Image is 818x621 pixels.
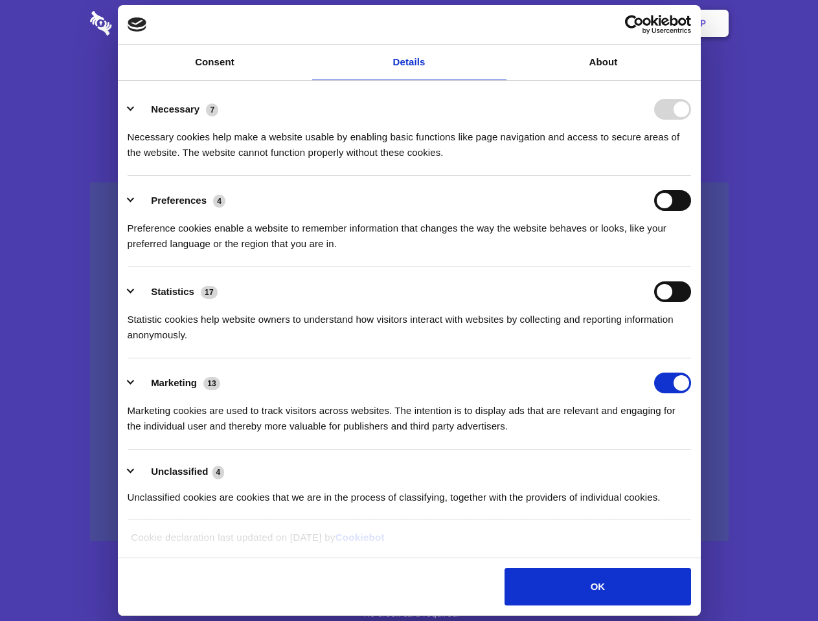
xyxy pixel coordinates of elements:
a: About [506,45,701,80]
button: OK [505,568,690,605]
h1: Eliminate Slack Data Loss. [90,58,729,105]
label: Statistics [151,286,194,297]
a: Cookiebot [335,532,385,543]
a: Wistia video thumbnail [90,182,729,541]
div: Preference cookies enable a website to remember information that changes the way the website beha... [128,211,691,252]
a: Usercentrics Cookiebot - opens in a new window [578,15,691,34]
a: Details [312,45,506,80]
label: Necessary [151,103,199,114]
label: Preferences [151,195,207,206]
div: Cookie declaration last updated on [DATE] by [121,530,697,555]
iframe: Drift Widget Chat Controller [753,556,802,605]
img: logo-wordmark-white-trans-d4663122ce5f474addd5e946df7df03e33cb6a1c49d2221995e7729f52c070b2.svg [90,11,201,36]
button: Necessary (7) [128,99,227,120]
h4: Auto-redaction of sensitive data, encrypted data sharing and self-destructing private chats. Shar... [90,118,729,160]
label: Marketing [151,377,197,388]
button: Marketing (13) [128,373,229,393]
a: Contact [525,3,585,43]
button: Unclassified (4) [128,464,233,480]
a: Login [587,3,644,43]
div: Statistic cookies help website owners to understand how visitors interact with websites by collec... [128,302,691,343]
a: Pricing [380,3,437,43]
span: 4 [212,466,225,479]
img: logo [128,17,147,32]
span: 4 [213,195,225,208]
button: Statistics (17) [128,281,226,302]
span: 7 [206,103,218,116]
div: Necessary cookies help make a website usable by enabling basic functions like page navigation and... [128,120,691,160]
div: Marketing cookies are used to track visitors across websites. The intention is to display ads tha... [128,393,691,434]
button: Preferences (4) [128,190,234,211]
span: 17 [201,286,218,299]
span: 13 [203,377,220,390]
div: Unclassified cookies are cookies that we are in the process of classifying, together with the pro... [128,480,691,505]
a: Consent [118,45,312,80]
